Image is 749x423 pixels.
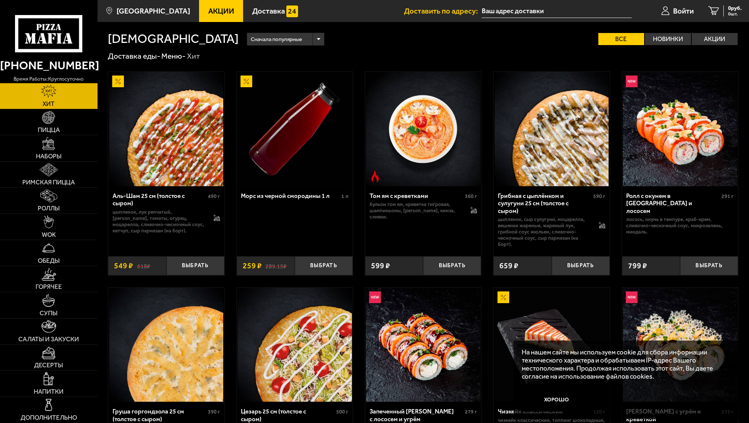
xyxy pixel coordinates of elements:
[626,76,638,87] img: Новинка
[495,72,609,186] img: Грибная с цыплёнком и сулугуни 25 см (толстое с сыром)
[40,310,58,316] span: Супы
[341,193,348,199] span: 1 л
[238,72,352,186] img: Морс из черной смородины 1 л
[622,72,738,186] a: НовинкаРолл с окунем в темпуре и лососем
[108,72,224,186] a: АкционныйАль-Шам 25 см (толстое с сыром)
[626,216,734,235] p: лосось, окунь в темпуре, краб-крем, сливочно-чесночный соус, микрозелень, миндаль.
[208,7,234,15] span: Акции
[366,288,480,402] img: Запеченный ролл Гурмэ с лососем и угрём
[692,33,738,45] label: Акции
[109,288,224,402] img: Груша горгондзола 25 см (толстое с сыром)
[243,262,262,269] span: 259 ₽
[722,193,734,199] span: 291 г
[252,7,285,15] span: Доставка
[404,7,482,15] span: Доставить по адресу:
[21,415,77,421] span: Дополнительно
[251,32,302,47] span: Сначала популярные
[623,288,737,402] img: Ролл Калипсо с угрём и креветкой
[623,72,737,186] img: Ролл с окунем в темпуре и лососем
[622,288,738,402] a: НовинкаРолл Калипсо с угрём и креветкой
[366,72,480,186] img: Том ям с креветками
[38,205,60,211] span: Роллы
[369,291,381,303] img: Новинка
[295,256,353,275] button: Выбрать
[493,288,609,402] a: АкционныйЧизкейк классический
[628,262,647,269] span: 799 ₽
[370,201,463,220] p: бульон том ям, креветка тигровая, шампиньоны, [PERSON_NAME], кинза, сливки.
[498,216,591,247] p: цыпленок, сыр сулугуни, моцарелла, вешенки жареные, жареный лук, грибной соус Жюльен, сливочно-че...
[34,389,63,395] span: Напитки
[108,288,224,402] a: Груша горгондзола 25 см (толстое с сыром)
[108,51,160,60] a: Доставка еды-
[626,192,720,214] div: Ролл с окунем в [GEOGRAPHIC_DATA] и лососем
[673,7,694,15] span: Войти
[237,72,353,186] a: АкционныйМорс из черной смородины 1 л
[728,5,742,11] span: 0 руб.
[112,76,124,87] img: Акционный
[370,408,463,423] div: Запеченный [PERSON_NAME] с лососем и угрём
[34,362,63,368] span: Десерты
[498,291,509,303] img: Акционный
[238,288,352,402] img: Цезарь 25 см (толстое с сыром)
[552,256,610,275] button: Выбрать
[161,51,186,60] a: Меню-
[187,51,200,61] div: Хит
[499,262,518,269] span: 659 ₽
[370,192,463,199] div: Том ям с креветками
[166,256,224,275] button: Выбрать
[593,193,605,199] span: 590 г
[680,256,738,275] button: Выбрать
[482,4,632,18] input: Ваш адрес доставки
[493,72,609,186] a: Грибная с цыплёнком и сулугуни 25 см (толстое с сыром)
[241,76,252,87] img: Акционный
[36,153,62,159] span: Наборы
[365,288,481,402] a: НовинкаЗапеченный ролл Гурмэ с лососем и угрём
[108,33,239,45] h1: [DEMOGRAPHIC_DATA]
[241,408,334,423] div: Цезарь 25 см (толстое с сыром)
[371,262,390,269] span: 599 ₽
[137,262,150,269] s: 618 ₽
[113,209,206,234] p: цыпленок, лук репчатый, [PERSON_NAME], томаты, огурец, моцарелла, сливочно-чесночный соус, кетчуп...
[208,193,220,199] span: 490 г
[265,262,287,269] s: 289.15 ₽
[626,291,638,303] img: Новинка
[117,7,190,15] span: [GEOGRAPHIC_DATA]
[728,12,742,16] span: 0 шт.
[498,192,591,214] div: Грибная с цыплёнком и сулугуни 25 см (толстое с сыром)
[241,192,339,199] div: Морс из черной смородины 1 л
[208,409,220,415] span: 390 г
[465,193,477,199] span: 360 г
[498,408,591,415] div: Чизкейк классический
[522,348,726,380] p: На нашем сайте мы используем cookie для сбора информации технического характера и обрабатываем IP...
[369,170,381,182] img: Острое блюдо
[522,388,592,412] button: Хорошо
[38,127,60,133] span: Пицца
[113,408,206,423] div: Груша горгондзола 25 см (толстое с сыром)
[43,101,55,107] span: Хит
[645,33,691,45] label: Новинки
[18,336,79,342] span: Салаты и закуски
[114,262,133,269] span: 549 ₽
[495,288,609,402] img: Чизкейк классический
[113,192,206,207] div: Аль-Шам 25 см (толстое с сыром)
[465,409,477,415] span: 279 г
[286,5,298,17] img: 15daf4d41897b9f0e9f617042186c801.svg
[598,33,645,45] label: Все
[22,179,75,185] span: Римская пицца
[36,284,62,290] span: Горячее
[423,256,481,275] button: Выбрать
[42,232,56,238] span: WOK
[38,258,60,264] span: Обеды
[336,409,348,415] span: 500 г
[109,72,224,186] img: Аль-Шам 25 см (толстое с сыром)
[365,72,481,186] a: Острое блюдоТом ям с креветками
